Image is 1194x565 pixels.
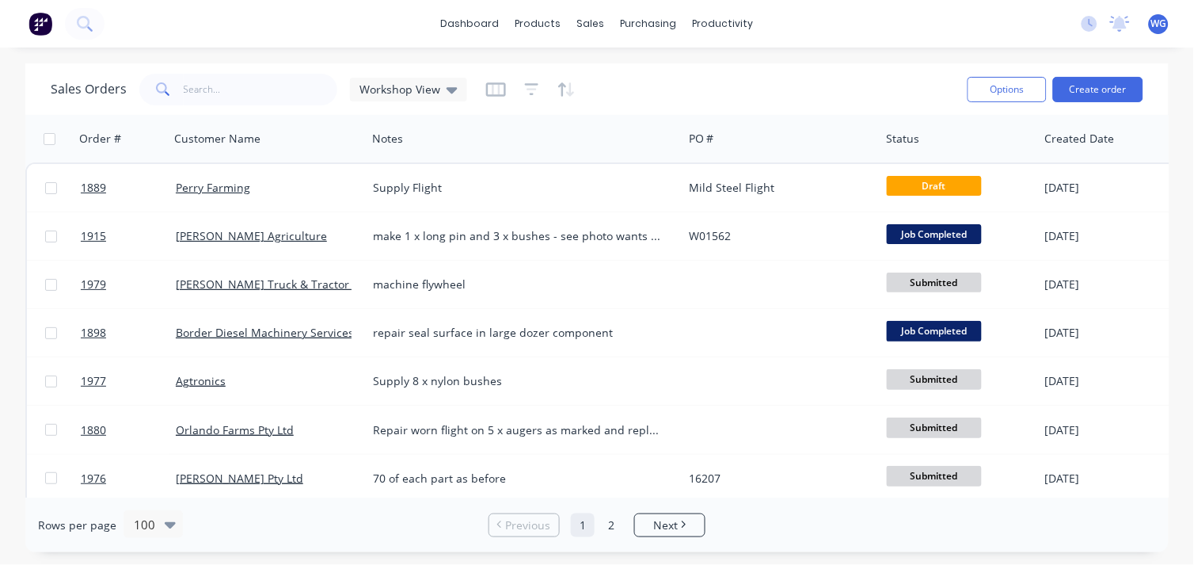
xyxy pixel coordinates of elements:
button: Create order [1053,77,1143,102]
div: [DATE] [1044,180,1162,196]
div: PO # [689,131,714,147]
span: 1976 [81,471,106,487]
h1: Sales Orders [51,82,127,97]
div: purchasing [613,12,685,36]
span: 1898 [81,325,106,341]
div: sales [569,12,613,36]
div: Notes [372,131,403,147]
span: 1977 [81,373,106,389]
div: Supply Flight [373,180,661,196]
div: [DATE] [1044,325,1162,341]
span: 1880 [81,422,106,438]
span: Previous [506,517,551,533]
ul: Pagination [482,513,712,537]
div: [DATE] [1044,228,1162,244]
a: 1979 [81,261,176,308]
div: Status [887,131,920,147]
a: 1976 [81,455,176,502]
a: [PERSON_NAME] Truck & Tractor Pty Ltd [176,277,388,292]
input: Search... [184,74,338,105]
div: Order # [79,131,121,147]
span: Draft [887,176,982,196]
a: Page 2 [599,513,623,537]
div: productivity [685,12,762,36]
span: WG [1151,17,1167,31]
a: 1898 [81,309,176,357]
span: 1889 [81,180,106,196]
div: 16207 [689,471,865,487]
div: Customer Name [174,131,260,147]
span: Next [653,517,678,533]
a: Previous page [489,517,559,533]
div: products [508,12,569,36]
a: Perry Farming [176,180,250,195]
a: Border Diesel Machinery Services [176,325,354,340]
a: Agtronics [176,373,226,388]
div: [DATE] [1044,422,1162,438]
div: [DATE] [1044,277,1162,292]
a: dashboard [433,12,508,36]
span: Job Completed [887,224,982,244]
div: Supply 8 x nylon bushes [373,373,661,389]
a: [PERSON_NAME] Agriculture [176,228,327,243]
div: W01562 [689,228,865,244]
span: 1915 [81,228,106,244]
a: [PERSON_NAME] Pty Ltd [176,471,303,486]
a: Page 1 is your current page [571,513,595,537]
a: 1915 [81,212,176,260]
div: make 1 x long pin and 3 x bushes - see photo wants by mid next week [373,228,661,244]
span: Submitted [887,369,982,389]
div: machine flywheel [373,277,661,292]
div: [DATE] [1044,373,1162,389]
div: Repair worn flight on 5 x augers as marked and replace worn ends [373,422,661,438]
button: Options [968,77,1047,102]
div: 70 of each part as before [373,471,661,487]
a: 1977 [81,357,176,405]
div: Mild Steel Flight [689,180,865,196]
div: Created Date [1045,131,1115,147]
span: Workshop View [359,81,440,97]
span: 1979 [81,277,106,292]
img: Factory [29,12,52,36]
a: Next page [635,517,705,533]
span: Job Completed [887,321,982,341]
a: Orlando Farms Pty Ltd [176,422,294,437]
a: 1889 [81,164,176,212]
span: Submitted [887,466,982,486]
a: 1880 [81,407,176,454]
span: Submitted [887,273,982,292]
div: [DATE] [1044,471,1162,487]
div: repair seal surface in large dozer component [373,325,661,341]
span: Rows per page [38,517,116,533]
span: Submitted [887,418,982,437]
